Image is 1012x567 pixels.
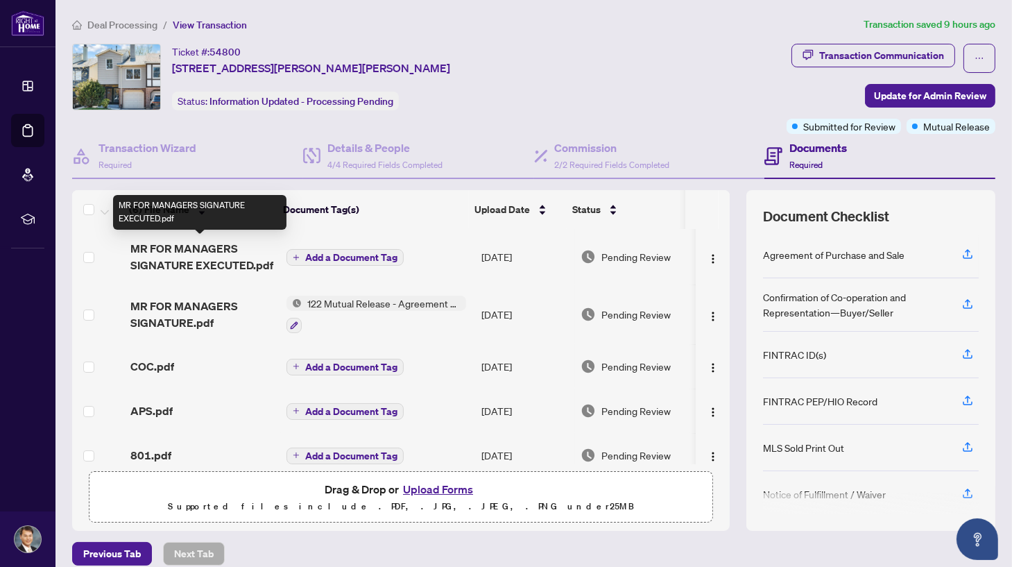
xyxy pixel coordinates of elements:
[123,190,277,229] th: (6) File Name
[325,480,477,498] span: Drag & Drop or
[789,160,823,170] span: Required
[957,518,998,560] button: Open asap
[286,448,404,464] button: Add a Document Tag
[72,20,82,30] span: home
[172,92,399,110] div: Status:
[98,160,132,170] span: Required
[702,444,724,466] button: Logo
[98,139,196,156] h4: Transaction Wizard
[763,393,877,409] div: FINTRAC PEP/HIO Record
[581,403,596,418] img: Document Status
[789,139,847,156] h4: Documents
[98,498,704,515] p: Supported files include .PDF, .JPG, .JPEG, .PNG under 25 MB
[763,289,945,320] div: Confirmation of Co-operation and Representation—Buyer/Seller
[581,448,596,463] img: Document Status
[172,60,450,76] span: [STREET_ADDRESS][PERSON_NAME][PERSON_NAME]
[763,486,886,502] div: Notice of Fulfillment / Waiver
[601,359,671,374] span: Pending Review
[327,160,443,170] span: 4/4 Required Fields Completed
[163,542,225,566] button: Next Tab
[865,84,995,108] button: Update for Admin Review
[327,139,443,156] h4: Details & People
[286,403,404,420] button: Add a Document Tag
[763,440,844,455] div: MLS Sold Print Out
[874,85,986,107] span: Update for Admin Review
[469,190,567,229] th: Upload Date
[286,357,404,375] button: Add a Document Tag
[474,202,530,217] span: Upload Date
[293,452,300,459] span: plus
[286,248,404,266] button: Add a Document Tag
[293,407,300,414] span: plus
[172,44,241,60] div: Ticket #:
[286,359,404,375] button: Add a Document Tag
[476,285,575,344] td: [DATE]
[73,44,160,110] img: IMG-N12338721_1.jpg
[173,19,247,31] span: View Transaction
[923,119,990,134] span: Mutual Release
[707,451,719,462] img: Logo
[707,407,719,418] img: Logo
[11,10,44,36] img: logo
[702,355,724,378] button: Logo
[763,347,826,362] div: FINTRAC ID(s)
[581,307,596,322] img: Document Status
[601,249,671,264] span: Pending Review
[83,543,141,565] span: Previous Tab
[702,400,724,422] button: Logo
[707,311,719,322] img: Logo
[277,190,470,229] th: Document Tag(s)
[476,229,575,285] td: [DATE]
[601,307,671,322] span: Pending Review
[702,303,724,325] button: Logo
[87,19,157,31] span: Deal Processing
[864,17,995,33] article: Transaction saved 9 hours ago
[476,344,575,389] td: [DATE]
[305,253,397,262] span: Add a Document Tag
[476,433,575,477] td: [DATE]
[163,17,167,33] li: /
[286,296,466,333] button: Status Icon122 Mutual Release - Agreement of Purchase and Sale
[130,447,171,464] span: 801.pdf
[399,480,477,498] button: Upload Forms
[581,359,596,374] img: Document Status
[819,44,944,67] div: Transaction Communication
[286,249,404,266] button: Add a Document Tag
[113,195,286,230] div: MR FOR MANAGERS SIGNATURE EXECUTED.pdf
[305,451,397,461] span: Add a Document Tag
[567,190,685,229] th: Status
[286,446,404,464] button: Add a Document Tag
[763,207,889,226] span: Document Checklist
[763,247,904,262] div: Agreement of Purchase and Sale
[89,472,712,523] span: Drag & Drop orUpload FormsSupported files include .PDF, .JPG, .JPEG, .PNG under25MB
[293,363,300,370] span: plus
[130,298,275,331] span: MR FOR MANAGERS SIGNATURE.pdf
[572,202,601,217] span: Status
[130,240,275,273] span: MR FOR MANAGERS SIGNATURE EXECUTED.pdf
[476,389,575,433] td: [DATE]
[209,46,241,58] span: 54800
[130,403,173,419] span: APS.pdf
[305,362,397,372] span: Add a Document Tag
[803,119,895,134] span: Submitted for Review
[286,296,302,311] img: Status Icon
[305,407,397,416] span: Add a Document Tag
[601,448,671,463] span: Pending Review
[555,160,670,170] span: 2/2 Required Fields Completed
[707,253,719,264] img: Logo
[302,296,466,311] span: 122 Mutual Release - Agreement of Purchase and Sale
[293,254,300,261] span: plus
[15,526,41,552] img: Profile Icon
[72,542,152,566] button: Previous Tab
[286,402,404,420] button: Add a Document Tag
[555,139,670,156] h4: Commission
[702,246,724,268] button: Logo
[209,95,393,108] span: Information Updated - Processing Pending
[975,53,984,63] span: ellipsis
[707,362,719,373] img: Logo
[130,358,174,375] span: COC.pdf
[581,249,596,264] img: Document Status
[791,44,955,67] button: Transaction Communication
[601,403,671,418] span: Pending Review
